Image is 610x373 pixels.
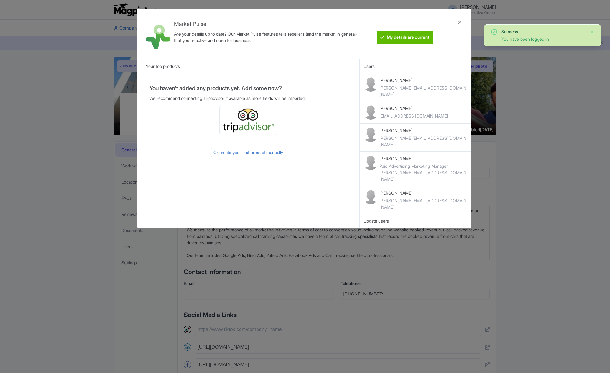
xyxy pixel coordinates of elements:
[379,197,467,210] div: [PERSON_NAME][EMAIL_ADDRESS][DOMAIN_NAME]
[149,85,347,91] h4: You haven't added any products yet. Add some now?
[363,218,467,224] div: Update users
[379,163,467,169] div: Paid Advertising Marketing Manager
[149,95,347,101] p: We recommend connecting Tripadvisor if available as more fields will be imported.
[379,105,448,111] p: [PERSON_NAME]
[363,77,378,92] img: contact-b11cc6e953956a0c50a2f97983291f06.png
[363,105,378,120] img: contact-b11cc6e953956a0c50a2f97983291f06.png
[222,108,275,133] img: ta_logo-885a1c64328048f2535e39284ba9d771.png
[137,59,359,73] div: Your top products
[501,28,585,35] div: Success
[379,127,467,134] p: [PERSON_NAME]
[590,28,594,36] button: Close
[363,190,378,204] img: contact-b11cc6e953956a0c50a2f97983291f06.png
[174,31,357,44] div: Are your details up to date? Our Market Pulse features tells resellers (and the market in general...
[379,77,467,83] p: [PERSON_NAME]
[377,31,433,44] btn: My details are current
[146,25,170,49] img: market_pulse-1-0a5220b3d29e4a0de46fb7534bebe030.svg
[363,155,378,170] img: contact-b11cc6e953956a0c50a2f97983291f06.png
[174,21,357,27] h4: Market Pulse
[360,59,471,73] div: Users
[379,169,467,182] div: [PERSON_NAME][EMAIL_ADDRESS][DOMAIN_NAME]
[379,113,448,119] div: [EMAIL_ADDRESS][DOMAIN_NAME]
[379,135,467,148] div: [PERSON_NAME][EMAIL_ADDRESS][DOMAIN_NAME]
[211,148,286,157] div: Or create your first product manually
[379,190,467,196] p: [PERSON_NAME]
[501,36,585,42] div: You have been logged in
[379,155,467,162] p: [PERSON_NAME]
[379,85,467,97] div: [PERSON_NAME][EMAIL_ADDRESS][DOMAIN_NAME]
[363,127,378,142] img: contact-b11cc6e953956a0c50a2f97983291f06.png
